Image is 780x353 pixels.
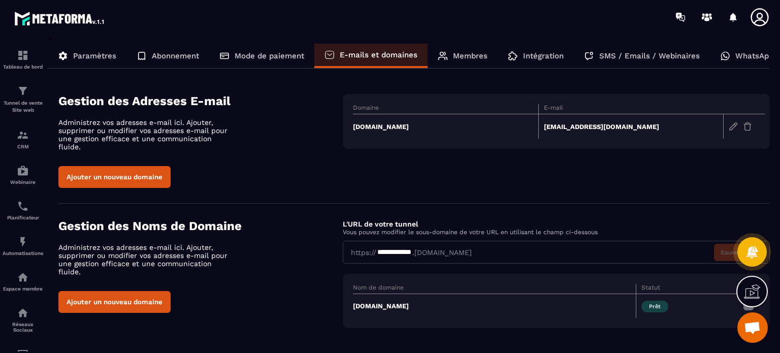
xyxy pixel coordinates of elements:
h4: Gestion des Adresses E-mail [58,94,343,108]
p: Administrez vos adresses e-mail ici. Ajouter, supprimer ou modifier vos adresses e-mail pour une ... [58,243,236,276]
p: Tableau de bord [3,64,43,70]
p: Vous pouvez modifier le sous-domaine de votre URL en utilisant le champ ci-dessous [343,229,770,236]
p: Planificateur [3,215,43,220]
p: SMS / Emails / Webinaires [599,51,700,60]
p: CRM [3,144,43,149]
a: social-networksocial-networkRéseaux Sociaux [3,299,43,340]
p: Abonnement [152,51,199,60]
p: E-mails et domaines [340,50,417,59]
button: Ajouter un nouveau domaine [58,291,171,313]
a: automationsautomationsEspace membre [3,264,43,299]
a: formationformationTunnel de vente Site web [3,77,43,121]
img: edit-gr.78e3acdd.svg [729,122,738,131]
a: formationformationTableau de bord [3,42,43,77]
img: automations [17,271,29,283]
div: Ouvrir le chat [737,312,768,343]
td: [EMAIL_ADDRESS][DOMAIN_NAME] [538,114,724,139]
p: Administrez vos adresses e-mail ici. Ajouter, supprimer ou modifier vos adresses e-mail pour une ... [58,118,236,151]
img: formation [17,85,29,97]
div: > [48,34,770,343]
th: Domaine [353,104,538,114]
span: Prêt [641,301,668,312]
p: Membres [453,51,487,60]
img: formation [17,49,29,61]
th: E-mail [538,104,724,114]
p: Automatisations [3,250,43,256]
p: Webinaire [3,179,43,185]
img: social-network [17,307,29,319]
label: L'URL de votre tunnel [343,220,418,228]
img: logo [14,9,106,27]
td: [DOMAIN_NAME] [353,294,636,318]
a: schedulerschedulerPlanificateur [3,192,43,228]
button: Ajouter un nouveau domaine [58,166,171,188]
p: Tunnel de vente Site web [3,100,43,114]
th: Statut [636,284,737,294]
p: Espace membre [3,286,43,292]
img: trash-gr.2c9399ab.svg [743,122,752,131]
img: automations [17,236,29,248]
a: automationsautomationsAutomatisations [3,228,43,264]
img: formation [17,129,29,141]
p: Mode de paiement [235,51,304,60]
img: scheduler [17,200,29,212]
h4: Gestion des Noms de Domaine [58,219,343,233]
p: Réseaux Sociaux [3,322,43,333]
p: Intégration [523,51,564,60]
p: WhatsApp [735,51,773,60]
th: Nom de domaine [353,284,636,294]
a: automationsautomationsWebinaire [3,157,43,192]
img: automations [17,165,29,177]
a: formationformationCRM [3,121,43,157]
p: Paramètres [73,51,116,60]
td: [DOMAIN_NAME] [353,114,538,139]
